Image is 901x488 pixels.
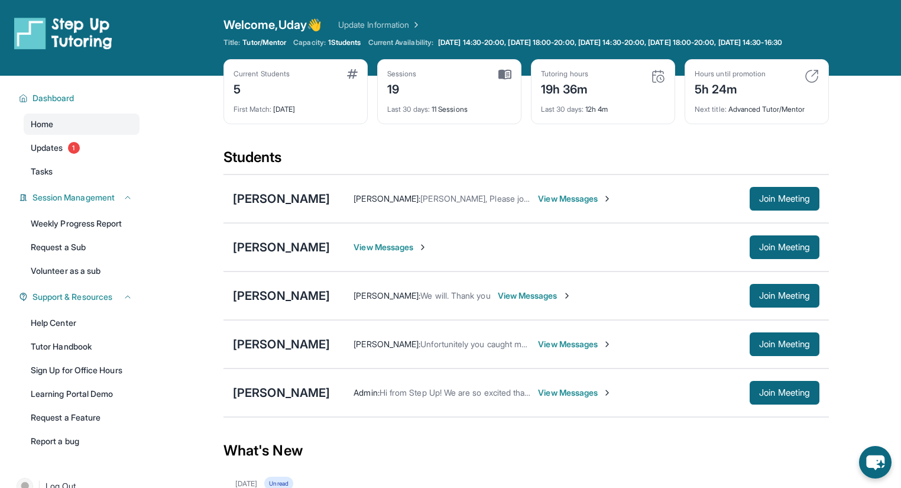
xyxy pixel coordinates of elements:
[750,332,819,356] button: Join Meeting
[805,69,819,83] img: card
[223,425,829,477] div: What's New
[347,69,358,79] img: card
[233,190,330,207] div: [PERSON_NAME]
[387,98,511,114] div: 11 Sessions
[368,38,433,47] span: Current Availability:
[695,98,819,114] div: Advanced Tutor/Mentor
[354,193,420,203] span: [PERSON_NAME] :
[24,260,140,282] a: Volunteer as a sub
[538,193,612,205] span: View Messages
[328,38,361,47] span: 1 Students
[759,244,810,251] span: Join Meeting
[538,338,612,350] span: View Messages
[24,383,140,405] a: Learning Portal Demo
[759,195,810,202] span: Join Meeting
[651,69,665,83] img: card
[31,166,53,177] span: Tasks
[354,241,427,253] span: View Messages
[420,193,576,203] span: [PERSON_NAME], Please join the session
[242,38,286,47] span: Tutor/Mentor
[695,105,727,114] span: Next title :
[498,290,572,302] span: View Messages
[24,213,140,234] a: Weekly Progress Report
[28,192,132,203] button: Session Management
[438,38,782,47] span: [DATE] 14:30-20:00, [DATE] 18:00-20:00, [DATE] 14:30-20:00, [DATE] 18:00-20:00, [DATE] 14:30-16:30
[24,161,140,182] a: Tasks
[234,105,271,114] span: First Match :
[750,187,819,211] button: Join Meeting
[24,360,140,381] a: Sign Up for Office Hours
[602,340,612,349] img: Chevron-Right
[223,17,322,33] span: Welcome, Uday 👋
[541,79,588,98] div: 19h 36m
[409,19,421,31] img: Chevron Right
[223,38,240,47] span: Title:
[233,384,330,401] div: [PERSON_NAME]
[14,17,112,50] img: logo
[233,336,330,353] div: [PERSON_NAME]
[387,105,430,114] span: Last 30 days :
[695,69,766,79] div: Hours until promotion
[541,105,584,114] span: Last 30 days :
[338,19,421,31] a: Update Information
[234,79,290,98] div: 5
[420,290,490,300] span: We will. Thank you
[24,336,140,357] a: Tutor Handbook
[498,69,511,80] img: card
[234,98,358,114] div: [DATE]
[759,292,810,299] span: Join Meeting
[24,407,140,428] a: Request a Feature
[31,142,63,154] span: Updates
[759,389,810,396] span: Join Meeting
[33,92,74,104] span: Dashboard
[750,381,819,405] button: Join Meeting
[354,339,420,349] span: [PERSON_NAME] :
[33,291,112,303] span: Support & Resources
[695,79,766,98] div: 5h 24m
[418,243,427,252] img: Chevron-Right
[24,312,140,334] a: Help Center
[234,69,290,79] div: Current Students
[28,92,132,104] button: Dashboard
[436,38,785,47] a: [DATE] 14:30-20:00, [DATE] 18:00-20:00, [DATE] 14:30-20:00, [DATE] 18:00-20:00, [DATE] 14:30-16:30
[538,387,612,399] span: View Messages
[24,137,140,159] a: Updates1
[387,79,417,98] div: 19
[33,192,115,203] span: Session Management
[541,69,588,79] div: Tutoring hours
[31,118,53,130] span: Home
[562,291,572,300] img: Chevron-Right
[420,339,833,349] span: Unfortunitely you caught me at a Dental appointment and as such I am not able to audio for next s...
[68,142,80,154] span: 1
[28,291,132,303] button: Support & Resources
[750,235,819,259] button: Join Meeting
[541,98,665,114] div: 12h 4m
[293,38,326,47] span: Capacity:
[24,237,140,258] a: Request a Sub
[759,341,810,348] span: Join Meeting
[354,290,420,300] span: [PERSON_NAME] :
[223,148,829,174] div: Students
[602,388,612,397] img: Chevron-Right
[859,446,892,479] button: chat-button
[387,69,417,79] div: Sessions
[602,194,612,203] img: Chevron-Right
[233,239,330,256] div: [PERSON_NAME]
[750,284,819,308] button: Join Meeting
[24,431,140,452] a: Report a bug
[354,387,379,397] span: Admin :
[233,287,330,304] div: [PERSON_NAME]
[24,114,140,135] a: Home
